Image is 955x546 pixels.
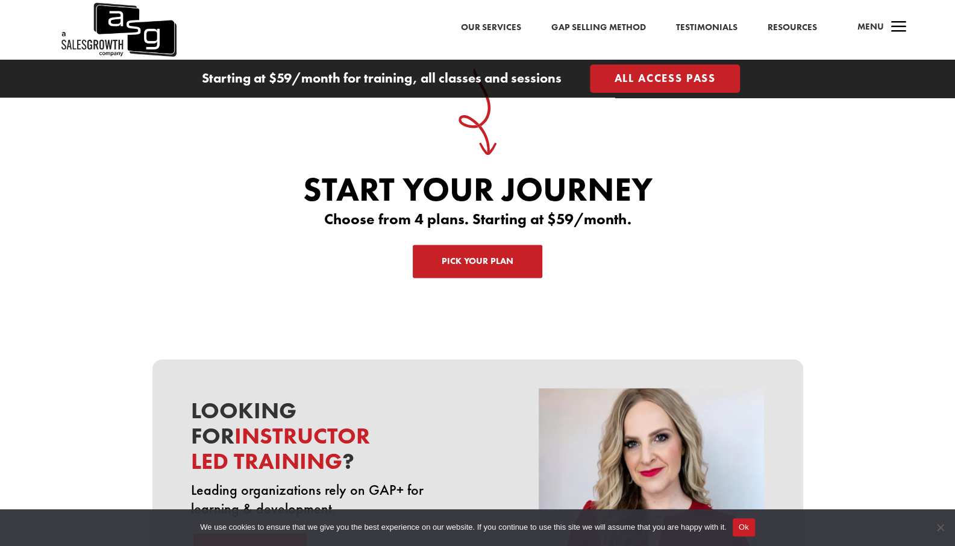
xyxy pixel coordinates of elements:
[675,20,737,36] a: Testimonials
[857,20,883,33] span: Menu
[934,521,946,533] span: No
[413,245,542,278] a: Pick Your Plan
[152,212,803,227] p: Choose from 4 plans. Starting at $59/month.
[733,518,755,536] button: Ok
[459,68,496,155] img: down-curly-arrow
[191,421,370,475] span: instructor led training
[191,480,462,518] p: Leading organizations rely on GAP+ for learning & development.
[551,20,645,36] a: Gap Selling Method
[767,20,816,36] a: Resources
[152,172,803,212] h3: Start Your Journey
[191,398,462,480] h3: Looking for ?
[886,16,910,40] span: a
[590,64,740,93] a: All Access Pass
[200,521,726,533] span: We use cookies to ensure that we give you the best experience on our website. If you continue to ...
[460,20,521,36] a: Our Services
